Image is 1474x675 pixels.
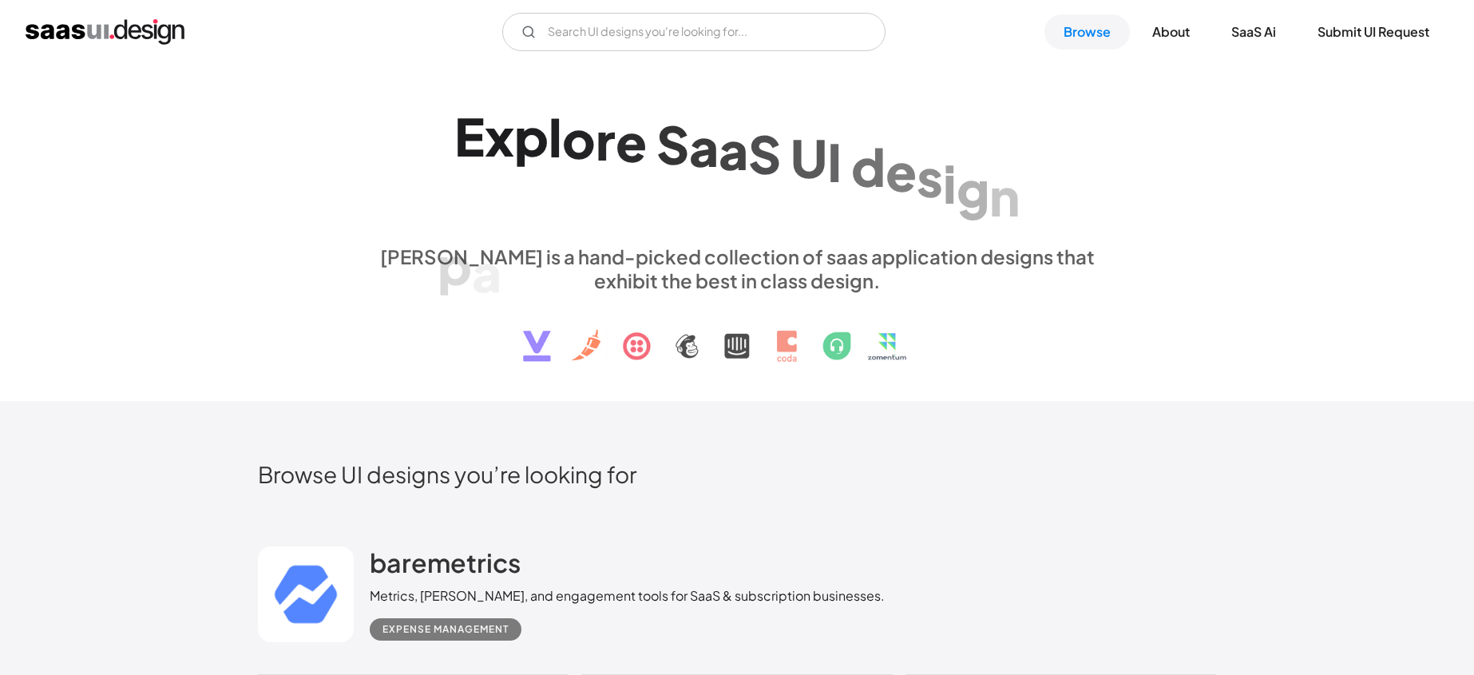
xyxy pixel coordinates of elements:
[454,105,485,167] div: E
[1298,14,1448,50] a: Submit UI Request
[748,123,781,185] div: S
[790,127,827,189] div: U
[370,546,521,586] a: baremetrics
[719,119,748,181] div: a
[616,111,647,173] div: e
[549,106,562,168] div: l
[495,292,979,375] img: text, icon, saas logo
[485,105,514,167] div: x
[370,105,1104,228] h1: Explore SaaS UI design patterns & interactions.
[502,13,886,51] form: Email Form
[502,13,886,51] input: Search UI designs you're looking for...
[1044,14,1130,50] a: Browse
[382,620,509,639] div: Expense Management
[989,165,1020,227] div: n
[370,546,521,578] h2: baremetrics
[917,146,943,208] div: s
[851,136,886,197] div: d
[1212,14,1295,50] a: SaaS Ai
[957,158,989,220] div: g
[472,241,501,303] div: a
[370,244,1104,292] div: [PERSON_NAME] is a hand-picked collection of saas application designs that exhibit the best in cl...
[26,19,184,45] a: home
[827,131,842,193] div: I
[689,116,719,177] div: a
[656,113,689,175] div: S
[562,108,596,169] div: o
[514,105,549,167] div: p
[886,141,917,202] div: e
[1133,14,1209,50] a: About
[596,109,616,171] div: r
[438,234,472,296] div: p
[943,153,957,214] div: i
[258,460,1216,488] h2: Browse UI designs you’re looking for
[370,586,885,606] div: Metrics, [PERSON_NAME], and engagement tools for SaaS & subscription businesses.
